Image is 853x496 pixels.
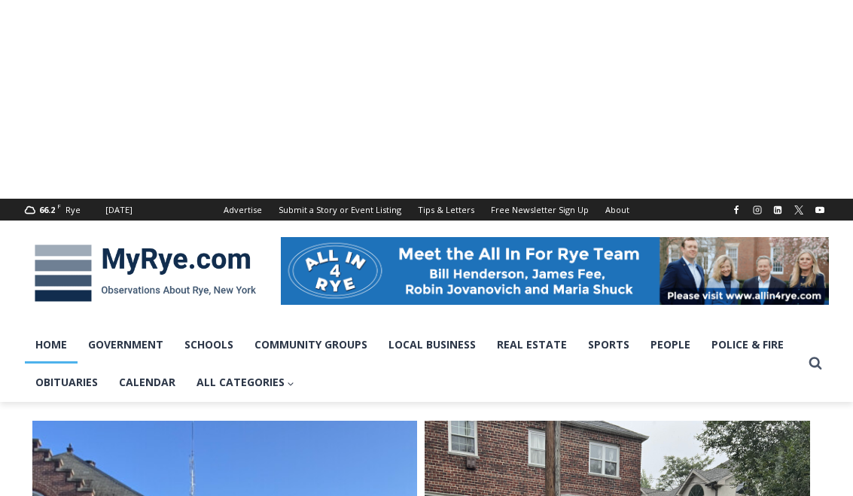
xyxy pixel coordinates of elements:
a: Obituaries [25,364,108,401]
img: All in for Rye [281,237,829,305]
a: All Categories [186,364,306,401]
span: F [57,202,61,210]
button: View Search Form [802,350,829,377]
a: Home [25,326,78,364]
a: Community Groups [244,326,378,364]
a: Linkedin [769,201,787,219]
a: Instagram [748,201,766,219]
a: Government [78,326,174,364]
a: About [597,199,638,221]
a: Advertise [215,199,270,221]
span: All Categories [196,374,295,391]
div: [DATE] [105,203,133,217]
a: Submit a Story or Event Listing [270,199,410,221]
a: Free Newsletter Sign Up [483,199,597,221]
a: Calendar [108,364,186,401]
a: Tips & Letters [410,199,483,221]
nav: Secondary Navigation [215,199,638,221]
a: YouTube [811,201,829,219]
a: Real Estate [486,326,577,364]
a: Police & Fire [701,326,794,364]
a: Schools [174,326,244,364]
a: X [790,201,808,219]
span: 66.2 [39,204,55,215]
div: Rye [65,203,81,217]
a: Facebook [727,201,745,219]
a: Sports [577,326,640,364]
a: Local Business [378,326,486,364]
img: MyRye.com [25,234,266,312]
a: People [640,326,701,364]
nav: Primary Navigation [25,326,802,402]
